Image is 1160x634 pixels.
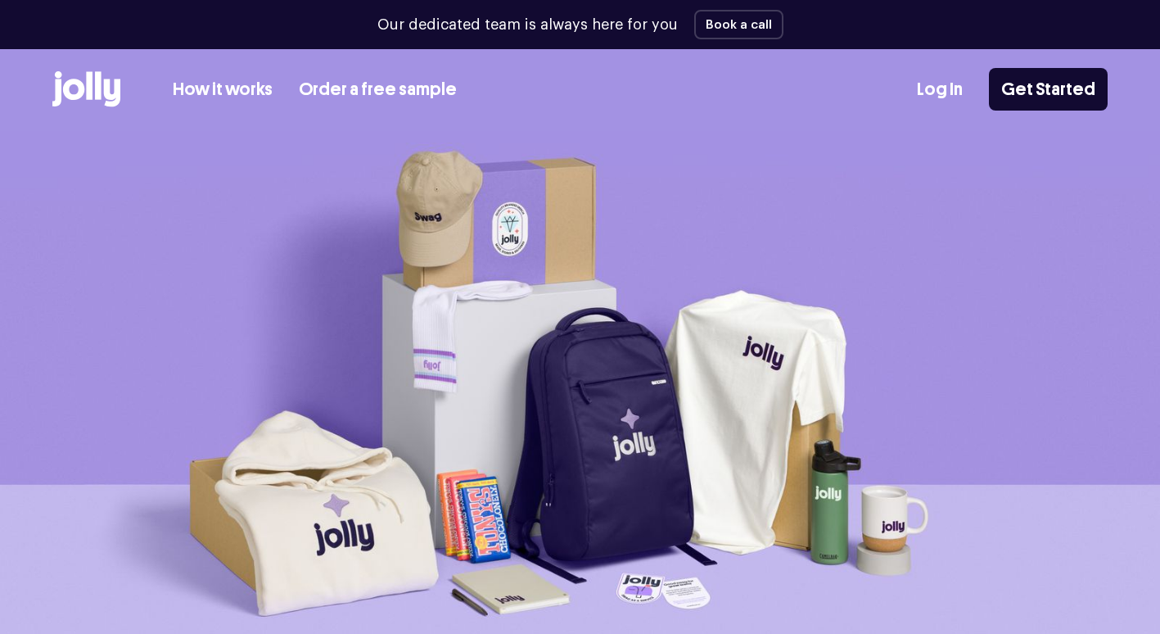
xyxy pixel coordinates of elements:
a: Get Started [989,68,1108,111]
p: Our dedicated team is always here for you [377,14,678,36]
a: How it works [173,76,273,103]
button: Book a call [694,10,783,39]
a: Order a free sample [299,76,457,103]
a: Log In [917,76,963,103]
